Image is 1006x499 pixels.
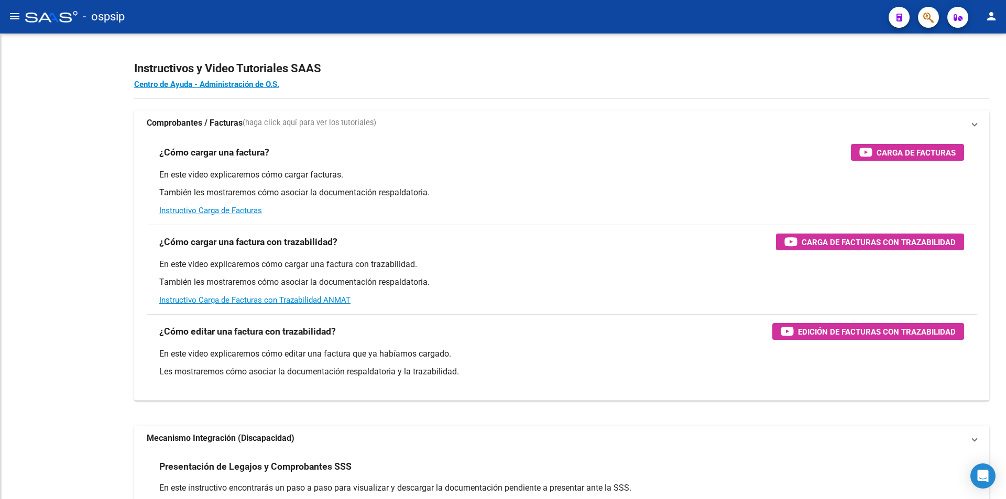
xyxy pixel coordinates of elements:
button: Edición de Facturas con Trazabilidad [772,323,964,340]
span: Carga de Facturas [877,146,956,159]
div: Comprobantes / Facturas(haga click aquí para ver los tutoriales) [134,136,989,401]
mat-icon: person [985,10,998,23]
a: Instructivo Carga de Facturas [159,206,262,215]
h3: ¿Cómo editar una factura con trazabilidad? [159,324,336,339]
a: Instructivo Carga de Facturas con Trazabilidad ANMAT [159,295,351,305]
p: En este video explicaremos cómo cargar facturas. [159,169,964,181]
p: En este video explicaremos cómo editar una factura que ya habíamos cargado. [159,348,964,360]
h3: ¿Cómo cargar una factura? [159,145,269,160]
button: Carga de Facturas con Trazabilidad [776,234,964,250]
p: En este instructivo encontrarás un paso a paso para visualizar y descargar la documentación pendi... [159,482,964,494]
span: Carga de Facturas con Trazabilidad [802,236,956,249]
h2: Instructivos y Video Tutoriales SAAS [134,59,989,79]
a: Centro de Ayuda - Administración de O.S. [134,80,279,89]
strong: Comprobantes / Facturas [147,117,243,129]
p: En este video explicaremos cómo cargar una factura con trazabilidad. [159,259,964,270]
h3: ¿Cómo cargar una factura con trazabilidad? [159,235,337,249]
strong: Mecanismo Integración (Discapacidad) [147,433,294,444]
button: Carga de Facturas [851,144,964,161]
mat-expansion-panel-header: Comprobantes / Facturas(haga click aquí para ver los tutoriales) [134,110,989,136]
p: También les mostraremos cómo asociar la documentación respaldatoria. [159,187,964,198]
span: (haga click aquí para ver los tutoriales) [243,117,376,129]
p: Les mostraremos cómo asociar la documentación respaldatoria y la trazabilidad. [159,366,964,378]
span: - ospsip [83,5,125,28]
span: Edición de Facturas con Trazabilidad [798,325,956,338]
mat-expansion-panel-header: Mecanismo Integración (Discapacidad) [134,426,989,451]
h3: Presentación de Legajos y Comprobantes SSS [159,459,352,474]
p: También les mostraremos cómo asociar la documentación respaldatoria. [159,276,964,288]
mat-icon: menu [8,10,21,23]
div: Open Intercom Messenger [970,463,996,489]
